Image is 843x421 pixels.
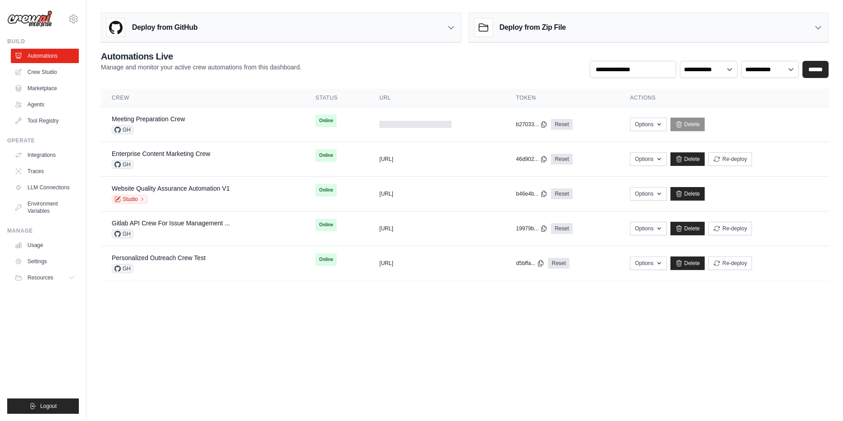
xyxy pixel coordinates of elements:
[107,18,125,37] img: GitHub Logo
[548,258,569,269] a: Reset
[630,152,666,166] button: Options
[7,137,79,144] div: Operate
[551,223,572,234] a: Reset
[551,119,572,130] a: Reset
[11,254,79,269] a: Settings
[551,154,572,165] a: Reset
[112,220,230,227] a: Gitlab API Crew For Issue Management ...
[112,115,185,123] a: Meeting Preparation Crew
[670,256,705,270] a: Delete
[112,254,205,261] a: Personalized Outreach Crew Test
[11,81,79,96] a: Marketplace
[500,22,566,33] h3: Deploy from Zip File
[11,164,79,178] a: Traces
[11,65,79,79] a: Crew Studio
[11,97,79,112] a: Agents
[40,403,57,410] span: Logout
[112,195,148,204] a: Studio
[708,222,752,235] button: Re-deploy
[315,149,337,162] span: Online
[112,264,133,273] span: GH
[670,118,705,131] a: Delete
[551,188,572,199] a: Reset
[27,274,53,281] span: Resources
[112,160,133,169] span: GH
[670,187,705,201] a: Delete
[315,184,337,197] span: Online
[630,256,666,270] button: Options
[7,38,79,45] div: Build
[11,49,79,63] a: Automations
[11,197,79,218] a: Environment Variables
[112,185,230,192] a: Website Quality Assurance Automation V1
[7,227,79,234] div: Manage
[670,152,705,166] a: Delete
[11,114,79,128] a: Tool Registry
[7,398,79,414] button: Logout
[315,253,337,266] span: Online
[101,50,301,63] h2: Automations Live
[516,225,547,232] button: 19979b...
[11,180,79,195] a: LLM Connections
[7,10,52,27] img: Logo
[516,260,544,267] button: d5bffa...
[315,219,337,231] span: Online
[670,222,705,235] a: Delete
[630,187,666,201] button: Options
[619,89,829,107] th: Actions
[305,89,369,107] th: Status
[11,238,79,252] a: Usage
[630,222,666,235] button: Options
[630,118,666,131] button: Options
[101,63,301,72] p: Manage and monitor your active crew automations from this dashboard.
[516,156,547,163] button: 46d902...
[516,190,547,197] button: b46e4b...
[708,256,752,270] button: Re-deploy
[315,114,337,127] span: Online
[11,270,79,285] button: Resources
[505,89,619,107] th: Token
[112,125,133,134] span: GH
[112,229,133,238] span: GH
[132,22,197,33] h3: Deploy from GitHub
[516,121,547,128] button: b27033...
[101,89,305,107] th: Crew
[112,150,210,157] a: Enterprise Content Marketing Crew
[11,148,79,162] a: Integrations
[369,89,505,107] th: URL
[708,152,752,166] button: Re-deploy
